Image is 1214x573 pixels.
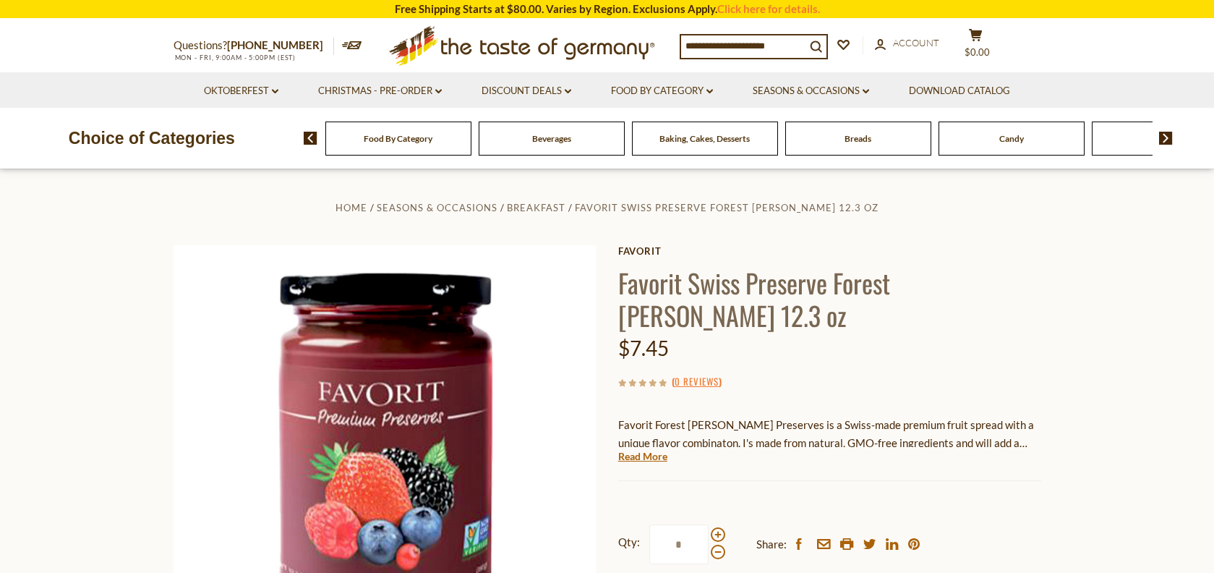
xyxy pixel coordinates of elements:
[893,37,939,48] span: Account
[675,374,719,390] a: 0 Reviews
[618,449,667,464] a: Read More
[618,533,640,551] strong: Qty:
[618,336,669,360] span: $7.45
[174,54,296,61] span: MON - FRI, 9:00AM - 5:00PM (EST)
[174,36,334,55] p: Questions?
[575,202,879,213] a: Favorit Swiss Preserve Forest [PERSON_NAME] 12.3 oz
[227,38,323,51] a: [PHONE_NUMBER]
[909,83,1010,99] a: Download Catalog
[845,133,871,144] a: Breads
[611,83,713,99] a: Food By Category
[1159,132,1173,145] img: next arrow
[618,245,1041,257] a: Favorit
[618,416,1041,452] p: Favorit Forest [PERSON_NAME] Preserves is a Swiss-made premium fruit spread with a unique flavor ...
[756,535,787,553] span: Share:
[965,46,990,58] span: $0.00
[507,202,565,213] a: Breakfast
[204,83,278,99] a: Oktoberfest
[364,133,432,144] a: Food By Category
[318,83,442,99] a: Christmas - PRE-ORDER
[672,374,722,389] span: ( )
[335,202,367,213] a: Home
[482,83,571,99] a: Discount Deals
[999,133,1024,144] a: Candy
[649,525,709,564] input: Qty:
[659,133,750,144] a: Baking, Cakes, Desserts
[618,266,1041,331] h1: Favorit Swiss Preserve Forest [PERSON_NAME] 12.3 oz
[377,202,497,213] a: Seasons & Occasions
[875,35,939,51] a: Account
[753,83,869,99] a: Seasons & Occasions
[717,2,820,15] a: Click here for details.
[954,28,998,64] button: $0.00
[532,133,571,144] a: Beverages
[304,132,317,145] img: previous arrow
